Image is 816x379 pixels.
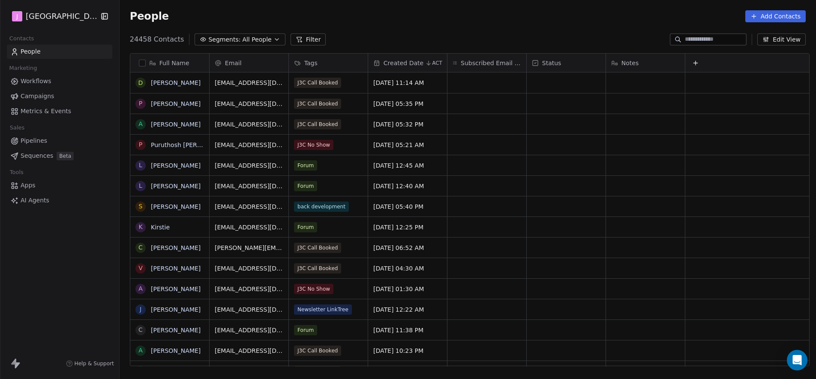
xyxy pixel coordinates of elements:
[294,243,341,253] span: J3C Call Booked
[745,10,806,22] button: Add Contacts
[57,152,74,160] span: Beta
[373,161,442,170] span: [DATE] 12:45 AM
[373,141,442,149] span: [DATE] 05:21 AM
[225,59,242,67] span: Email
[21,181,36,190] span: Apps
[151,265,201,272] a: [PERSON_NAME]
[138,120,143,129] div: A
[294,346,341,356] span: J3C Call Booked
[215,120,283,129] span: [EMAIL_ADDRESS][DOMAIN_NAME]
[373,99,442,108] span: [DATE] 05:35 PM
[7,45,112,59] a: People
[26,11,98,22] span: [GEOGRAPHIC_DATA]
[21,47,41,56] span: People
[215,161,283,170] span: [EMAIL_ADDRESS][DOMAIN_NAME]
[373,202,442,211] span: [DATE] 05:40 PM
[373,305,442,314] span: [DATE] 12:22 AM
[151,100,201,107] a: [PERSON_NAME]
[130,72,210,367] div: grid
[757,33,806,45] button: Edit View
[373,223,442,232] span: [DATE] 12:25 PM
[7,134,112,148] a: Pipelines
[151,162,201,169] a: [PERSON_NAME]
[447,54,526,72] div: Subscribed Email Categories
[215,285,283,293] span: [EMAIL_ADDRESS][DOMAIN_NAME]
[373,346,442,355] span: [DATE] 10:23 PM
[6,166,27,179] span: Tools
[151,79,201,86] a: [PERSON_NAME]
[373,326,442,334] span: [DATE] 11:38 PM
[294,202,349,212] span: back development
[138,346,143,355] div: A
[606,54,685,72] div: Notes
[139,181,142,190] div: L
[215,326,283,334] span: [EMAIL_ADDRESS][DOMAIN_NAME]
[215,182,283,190] span: [EMAIL_ADDRESS][DOMAIN_NAME]
[294,140,333,150] span: J3C No Show
[7,193,112,208] a: AI Agents
[294,284,333,294] span: J3C No Show
[7,104,112,118] a: Metrics & Events
[140,305,141,314] div: J
[210,72,810,367] div: grid
[138,78,143,87] div: D
[294,78,341,88] span: J3C Call Booked
[294,263,341,274] span: J3C Call Booked
[151,286,201,292] a: [PERSON_NAME]
[542,59,561,67] span: Status
[373,285,442,293] span: [DATE] 01:30 AM
[294,160,317,171] span: Forum
[294,325,317,335] span: Forum
[16,12,18,21] span: J
[138,223,142,232] div: K
[151,183,201,189] a: [PERSON_NAME]
[159,59,189,67] span: Full Name
[527,54,606,72] div: Status
[151,121,201,128] a: [PERSON_NAME]
[21,107,71,116] span: Metrics & Events
[621,59,639,67] span: Notes
[215,346,283,355] span: [EMAIL_ADDRESS][DOMAIN_NAME]
[208,35,240,44] span: Segments:
[210,54,288,72] div: Email
[215,78,283,87] span: [EMAIL_ADDRESS][DOMAIN_NAME]
[242,35,271,44] span: All People
[373,264,442,273] span: [DATE] 04:30 AM
[130,54,209,72] div: Full Name
[384,59,423,67] span: Created Date
[294,99,341,109] span: J3C Call Booked
[215,264,283,273] span: [EMAIL_ADDRESS][DOMAIN_NAME]
[151,327,201,334] a: [PERSON_NAME]
[787,350,807,370] div: Open Intercom Messenger
[7,149,112,163] a: SequencesBeta
[294,222,317,232] span: Forum
[294,181,317,191] span: Forum
[21,77,51,86] span: Workflows
[21,92,54,101] span: Campaigns
[373,244,442,252] span: [DATE] 06:52 AM
[66,360,114,367] a: Help & Support
[215,244,283,252] span: [PERSON_NAME][EMAIL_ADDRESS][DOMAIN_NAME]
[151,224,170,231] a: Kirstie
[151,141,233,148] a: Puruthosh [PERSON_NAME]
[21,196,49,205] span: AI Agents
[215,305,283,314] span: [EMAIL_ADDRESS][DOMAIN_NAME]
[294,304,352,315] span: Newsletter LinkTree
[151,244,201,251] a: [PERSON_NAME]
[215,202,283,211] span: [EMAIL_ADDRESS][DOMAIN_NAME]
[215,99,283,108] span: [EMAIL_ADDRESS][DOMAIN_NAME]
[304,59,318,67] span: Tags
[373,78,442,87] span: [DATE] 11:14 AM
[215,141,283,149] span: [EMAIL_ADDRESS][DOMAIN_NAME]
[368,54,447,72] div: Created DateACT
[21,151,53,160] span: Sequences
[6,32,38,45] span: Contacts
[21,136,47,145] span: Pipelines
[139,161,142,170] div: L
[138,243,143,252] div: C
[294,366,341,376] span: J3C Call Booked
[6,121,28,134] span: Sales
[138,264,143,273] div: V
[6,62,41,75] span: Marketing
[432,60,442,66] span: ACT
